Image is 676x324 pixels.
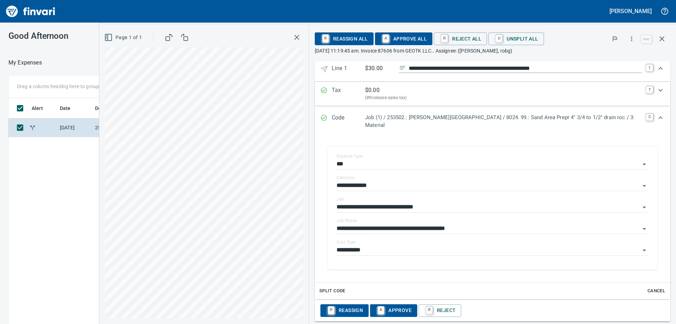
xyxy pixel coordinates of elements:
span: Close invoice [639,30,670,47]
a: 1 [646,64,653,71]
p: $30.00 [365,64,393,73]
button: RReassign All [315,32,374,45]
p: Line 1 [332,64,365,74]
span: Page 1 of 1 [106,33,142,42]
button: RReject [419,304,461,317]
button: Cancel [645,286,668,297]
a: esc [641,35,652,43]
a: R [426,306,433,314]
button: Open [639,224,649,234]
button: Split Code [318,286,347,297]
span: Split Code [319,287,345,295]
p: Tax [332,86,365,102]
span: Approve All [381,33,427,45]
p: Drag a column heading here to group the table [17,83,120,90]
div: Expand [315,57,670,81]
h3: Good Afternoon [8,31,158,41]
label: Job Phase [337,219,357,223]
h5: [PERSON_NAME] [609,7,652,15]
button: Open [639,159,649,169]
span: Description [95,104,121,112]
p: (Wholesale sales tax) [365,94,642,102]
span: Date [60,104,80,112]
span: Split transaction [29,125,36,130]
button: Open [639,181,649,191]
div: Expand [315,82,670,106]
span: Description [95,104,131,112]
p: [DATE] 11:19:45 am. Invoice 87606 from GEOTK LLC.. Assignee: ([PERSON_NAME], robg) [315,47,670,54]
button: RReassign [320,304,369,317]
span: Reject [424,305,456,317]
span: Reassign All [320,33,368,45]
span: Reassign [326,305,363,317]
span: Unsplit All [494,33,538,45]
a: R [441,35,448,42]
button: [PERSON_NAME] [608,6,653,17]
a: T [646,86,653,93]
button: Flag [607,31,622,47]
label: Expense Type [337,154,363,158]
a: U [496,35,502,42]
p: Job (1) / 253502.: [PERSON_NAME][GEOGRAPHIC_DATA] / 8024. 99.: Sand Area Prepr 4" 3/4 to 1/2" dra... [365,114,642,129]
div: Expand [315,136,670,299]
img: Finvari [4,3,57,20]
button: UUnsplit All [488,32,544,45]
button: AApprove [370,304,417,317]
nav: breadcrumb [8,59,42,67]
button: Open [639,245,649,255]
span: Alert [32,104,43,112]
button: Open [639,202,649,212]
a: R [322,35,329,42]
a: A [382,35,389,42]
span: Alert [32,104,52,112]
span: Date [60,104,71,112]
label: Company [337,176,355,180]
p: Code [332,114,365,129]
label: Job [337,197,344,201]
td: [DATE] [57,118,92,137]
button: Page 1 of 1 [103,31,145,44]
div: Expand [315,106,670,136]
p: My Expenses [8,59,42,67]
a: C [646,114,653,121]
button: RReject All [434,32,487,45]
p: $ 0.00 [365,86,380,94]
td: 253502 [92,118,156,137]
span: Reject All [439,33,481,45]
a: R [328,306,334,314]
a: A [377,306,384,314]
label: Cost Type [337,240,356,244]
span: Cancel [647,287,666,295]
div: Expand [315,300,670,321]
button: AApprove All [375,32,432,45]
span: Approve [376,305,412,317]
